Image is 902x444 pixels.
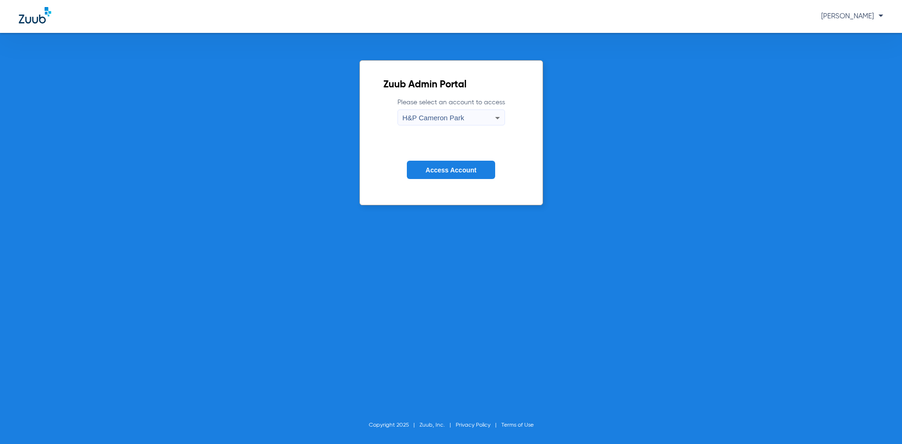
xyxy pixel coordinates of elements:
[369,421,420,430] li: Copyright 2025
[403,114,464,122] span: H&P Cameron Park
[501,422,534,428] a: Terms of Use
[397,98,505,125] label: Please select an account to access
[821,13,883,20] span: [PERSON_NAME]
[19,7,51,23] img: Zuub Logo
[456,422,490,428] a: Privacy Policy
[383,80,519,90] h2: Zuub Admin Portal
[420,421,456,430] li: Zuub, Inc.
[407,161,495,179] button: Access Account
[426,166,476,174] span: Access Account
[855,399,902,444] iframe: Chat Widget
